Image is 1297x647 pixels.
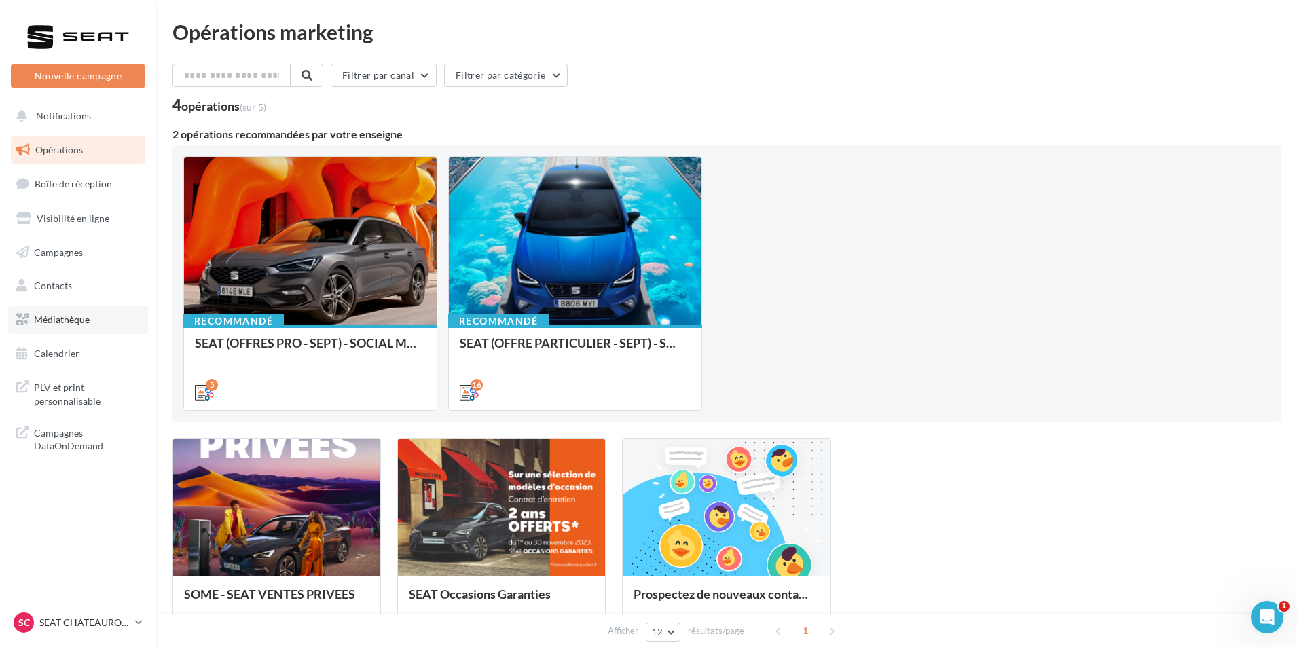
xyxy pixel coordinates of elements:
[34,378,140,407] span: PLV et print personnalisable
[34,246,83,257] span: Campagnes
[460,336,691,363] div: SEAT (OFFRE PARTICULIER - SEPT) - SOCIAL MEDIA
[172,22,1281,42] div: Opérations marketing
[8,204,148,233] a: Visibilité en ligne
[34,424,140,453] span: Campagnes DataOnDemand
[184,587,369,614] div: SOME - SEAT VENTES PRIVEES
[1279,601,1290,612] span: 1
[39,616,130,629] p: SEAT CHATEAUROUX
[8,339,148,368] a: Calendrier
[8,306,148,334] a: Médiathèque
[35,144,83,155] span: Opérations
[181,100,266,112] div: opérations
[444,64,568,87] button: Filtrer par catégorie
[409,587,594,614] div: SEAT Occasions Garanties
[8,102,143,130] button: Notifications
[8,169,148,198] a: Boîte de réception
[634,587,819,614] div: Prospectez de nouveaux contacts
[471,379,483,391] div: 16
[8,373,148,413] a: PLV et print personnalisable
[8,418,148,458] a: Campagnes DataOnDemand
[794,620,816,642] span: 1
[172,98,266,113] div: 4
[206,379,218,391] div: 5
[8,272,148,300] a: Contacts
[36,110,91,122] span: Notifications
[195,336,426,363] div: SEAT (OFFRES PRO - SEPT) - SOCIAL MEDIA
[688,625,744,637] span: résultats/page
[37,212,109,224] span: Visibilité en ligne
[8,136,148,164] a: Opérations
[11,64,145,88] button: Nouvelle campagne
[652,627,663,637] span: 12
[8,238,148,267] a: Campagnes
[35,178,112,189] span: Boîte de réception
[448,314,549,329] div: Recommandé
[183,314,284,329] div: Recommandé
[608,625,638,637] span: Afficher
[11,610,145,635] a: SC SEAT CHATEAUROUX
[34,314,90,325] span: Médiathèque
[34,348,79,359] span: Calendrier
[646,623,680,642] button: 12
[34,280,72,291] span: Contacts
[172,129,1281,140] div: 2 opérations recommandées par votre enseigne
[240,101,266,113] span: (sur 5)
[1251,601,1283,633] iframe: Intercom live chat
[18,616,30,629] span: SC
[331,64,437,87] button: Filtrer par canal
